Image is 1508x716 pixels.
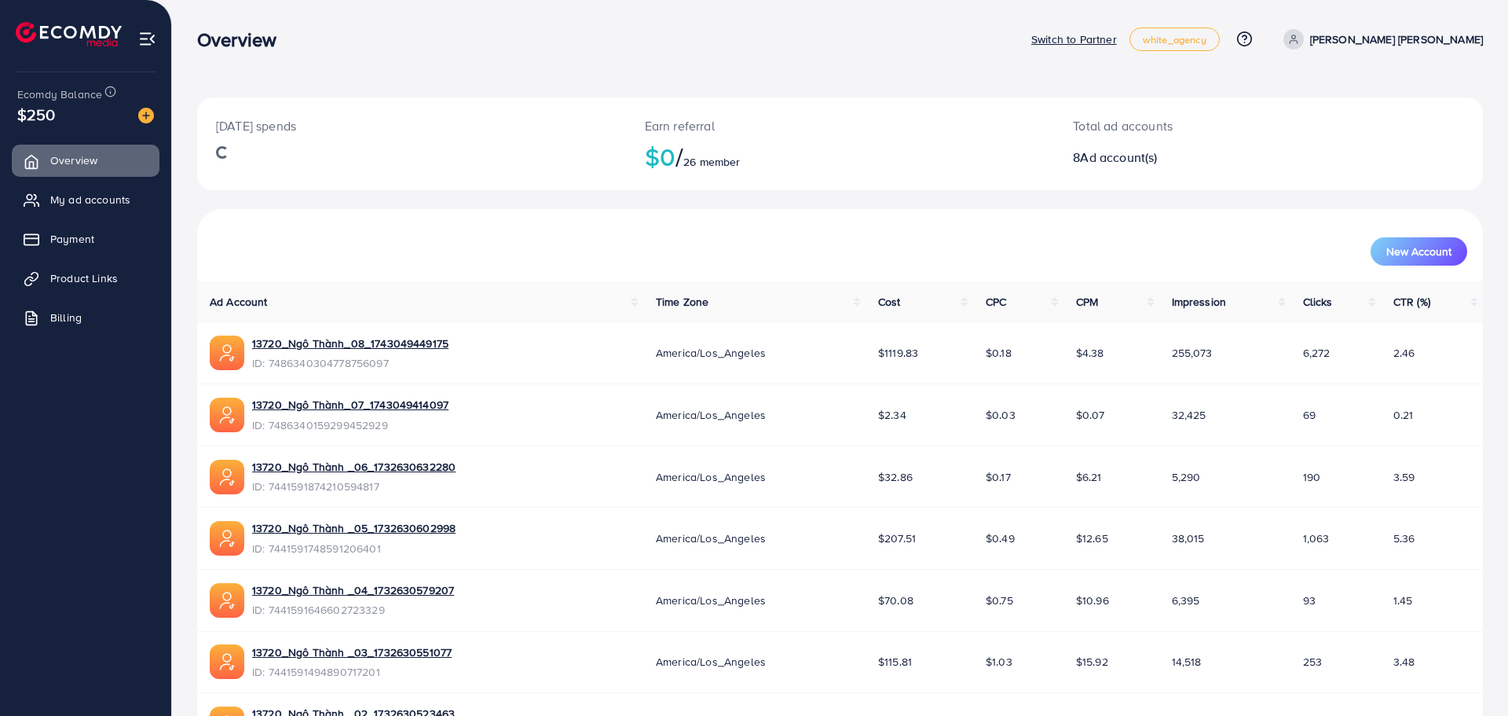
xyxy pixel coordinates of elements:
[1172,294,1227,310] span: Impression
[1172,345,1213,361] span: 255,073
[17,103,56,126] span: $250
[1393,654,1415,670] span: 3.48
[1303,294,1333,310] span: Clicks
[252,644,452,660] a: 13720_Ngô Thành _03_1732630551077
[656,654,766,670] span: America/Los_Angeles
[1303,407,1316,423] span: 69
[1143,35,1206,45] span: white_agency
[12,184,159,215] a: My ad accounts
[878,654,912,670] span: $115.81
[1129,28,1220,51] a: white_agency
[50,231,94,247] span: Payment
[1073,116,1356,135] p: Total ad accounts
[1393,345,1415,361] span: 2.46
[252,520,456,536] a: 13720_Ngô Thành _05_1732630602998
[1393,531,1415,546] span: 5.36
[1076,654,1108,670] span: $15.92
[50,310,82,325] span: Billing
[17,86,102,102] span: Ecomdy Balance
[1310,30,1483,49] p: [PERSON_NAME] [PERSON_NAME]
[986,531,1015,546] span: $0.49
[210,460,244,494] img: ic-ads-acc.e4c84228.svg
[1172,469,1201,485] span: 5,290
[1303,531,1330,546] span: 1,063
[50,270,118,286] span: Product Links
[1076,345,1104,361] span: $4.38
[656,469,766,485] span: America/Los_Angeles
[1277,29,1483,50] a: [PERSON_NAME] [PERSON_NAME]
[252,664,452,680] span: ID: 7441591494890717201
[1393,294,1430,310] span: CTR (%)
[1172,654,1202,670] span: 14,518
[1393,593,1413,608] span: 1.45
[1303,345,1330,361] span: 6,272
[878,593,913,608] span: $70.08
[1080,149,1157,166] span: Ad account(s)
[656,593,766,608] span: America/Los_Angeles
[878,407,906,423] span: $2.34
[986,294,1006,310] span: CPC
[210,398,244,432] img: ic-ads-acc.e4c84228.svg
[683,154,740,170] span: 26 member
[252,417,448,433] span: ID: 7486340159299452929
[16,22,122,46] img: logo
[12,263,159,294] a: Product Links
[210,521,244,556] img: ic-ads-acc.e4c84228.svg
[675,138,683,174] span: /
[252,355,448,371] span: ID: 7486340304778756097
[252,397,448,413] a: 13720_Ngô Thành_07_1743049414097
[1393,407,1414,423] span: 0.21
[252,582,454,598] a: 13720_Ngô Thành _04_1732630579207
[210,583,244,618] img: ic-ads-acc.e4c84228.svg
[138,30,156,48] img: menu
[1076,593,1109,608] span: $10.96
[1386,246,1451,257] span: New Account
[986,345,1012,361] span: $0.18
[12,145,159,176] a: Overview
[252,541,456,556] span: ID: 7441591748591206401
[1076,294,1098,310] span: CPM
[1303,469,1320,485] span: 190
[138,108,154,123] img: image
[986,469,1011,485] span: $0.17
[1172,593,1200,608] span: 6,395
[12,223,159,255] a: Payment
[1076,531,1108,546] span: $12.65
[252,336,448,351] a: 13720_Ngô Thành_08_1743049449175
[986,407,1016,423] span: $0.03
[1393,469,1415,485] span: 3.59
[1031,30,1117,49] p: Switch to Partner
[645,116,1036,135] p: Earn referral
[1076,469,1102,485] span: $6.21
[1303,654,1322,670] span: 253
[878,345,918,361] span: $1119.83
[252,479,456,494] span: ID: 7441591874210594817
[656,294,708,310] span: Time Zone
[252,459,456,475] a: 13720_Ngô Thành _06_1732630632280
[210,294,268,310] span: Ad Account
[50,192,130,207] span: My ad accounts
[50,152,97,168] span: Overview
[1076,407,1105,423] span: $0.07
[878,294,901,310] span: Cost
[1172,531,1205,546] span: 38,015
[216,116,607,135] p: [DATE] spends
[878,469,913,485] span: $32.86
[986,593,1013,608] span: $0.75
[197,28,289,51] h3: Overview
[878,531,916,546] span: $207.51
[210,336,244,370] img: ic-ads-acc.e4c84228.svg
[1172,407,1206,423] span: 32,425
[12,302,159,333] a: Billing
[645,141,1036,171] h2: $0
[1303,593,1316,608] span: 93
[656,531,766,546] span: America/Los_Angeles
[252,602,454,618] span: ID: 7441591646602723329
[656,407,766,423] span: America/Los_Angeles
[1371,237,1467,266] button: New Account
[986,654,1012,670] span: $1.03
[1073,150,1356,165] h2: 8
[656,345,766,361] span: America/Los_Angeles
[210,644,244,679] img: ic-ads-acc.e4c84228.svg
